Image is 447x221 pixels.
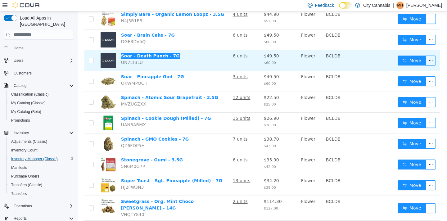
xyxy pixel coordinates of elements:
[155,84,173,89] u: 12 units
[43,90,69,95] span: MVZUGZXX
[186,125,201,130] span: $38.70
[9,181,74,189] span: Transfers (Classic)
[248,42,263,47] span: BCLDB
[186,1,201,6] span: $44.90
[1,56,76,65] button: Users
[9,99,48,107] a: My Catalog (Classic)
[11,82,74,89] span: Catalog
[6,172,76,181] button: Purchase Orders
[43,167,145,172] a: Super Toast - Sgt. Pineapple (Milled) - 7G
[248,188,263,193] span: BCLDB
[320,128,349,138] button: icon: swapMove
[1,129,76,137] button: Inventory
[23,62,38,78] img: Soar - Pineapple God - 7G hero shot
[11,174,39,179] span: Purchase Orders
[155,1,170,6] u: 4 units
[43,42,102,47] a: Soar - Death Punch - 7G
[9,155,74,163] span: Inventory Manager (Classic)
[320,3,349,13] button: icon: swapMove
[9,155,60,163] a: Inventory Manager (Classic)
[348,86,358,96] button: icon: ellipsis
[9,147,40,154] a: Inventory Count
[14,71,32,76] span: Customers
[9,108,44,115] a: My Catalog (Beta)
[248,167,263,172] span: BCLDB
[186,146,201,151] span: $35.90
[9,164,29,171] a: Manifests
[9,190,74,197] span: Transfers
[43,174,66,178] span: HJ2FW3N3
[6,155,76,163] button: Inventory Manager (Classic)
[348,65,358,75] button: icon: ellipsis
[348,107,358,117] button: icon: ellipsis
[221,18,246,39] td: Flower
[9,117,74,124] span: Promotions
[11,70,34,77] a: Customers
[186,84,201,89] span: $22.50
[43,84,141,89] a: Spinach - Atomic Sour Grapefruit - 3.5G
[14,46,24,51] span: Home
[348,128,358,138] button: icon: ellipsis
[11,183,42,187] span: Transfers (Classic)
[9,138,74,145] span: Adjustments (Classic)
[320,192,349,202] button: icon: swapMove
[9,91,51,98] a: Classification (Classic)
[186,8,198,12] span: $52.00
[43,153,68,158] span: 5N6M0G7R
[186,174,198,178] span: $38.00
[248,84,263,89] span: BCLDB
[43,63,106,68] a: Soar - Pineapple God - 7G
[155,63,170,68] u: 3 units
[186,105,201,110] span: $26.90
[186,133,198,137] span: $43.00
[43,1,147,6] a: Simply Bare - Organic Lemon Loopz - 3.5G
[11,57,26,64] button: Users
[363,2,390,9] p: City Cannabis
[186,154,198,158] span: $42.00
[320,169,349,179] button: icon: swapMove
[11,44,74,52] span: Home
[155,125,170,130] u: 7 units
[11,44,26,52] a: Home
[6,189,76,198] button: Transfers
[186,50,198,54] span: $60.00
[43,201,67,206] span: VNQTY840
[186,167,201,172] span: $34.20
[9,99,74,107] span: My Catalog (Classic)
[43,146,105,151] a: Stonegrove - Gumi - 3.5G
[221,143,246,164] td: Flower
[23,187,38,203] img: Sweetgrass - Org. Mint Choco Chip Smalls - 14G hero shot
[11,202,74,210] span: Operations
[221,39,246,60] td: Flower
[11,101,46,106] span: My Catalog (Classic)
[43,132,67,137] span: QZ6FDP5H
[186,63,201,68] span: $49.50
[9,164,74,171] span: Manifests
[155,21,170,26] u: 6 units
[186,29,198,33] span: $60.00
[23,146,38,161] img: Stonegrove - Gumi - 3.5G hero shot
[11,165,27,170] span: Manifests
[11,148,38,153] span: Inventory Count
[43,49,65,54] span: UN7LT3LU
[186,112,198,116] span: $30.00
[221,81,246,101] td: Flower
[9,190,29,197] a: Transfers
[221,122,246,143] td: Flower
[221,101,246,122] td: Flower
[9,173,42,180] a: Purchase Orders
[11,92,49,97] span: Classification (Classic)
[155,188,170,193] u: 2 units
[11,202,34,210] button: Operations
[9,138,50,145] a: Adjustments (Classic)
[348,24,358,34] button: icon: ellipsis
[11,139,47,144] span: Adjustments (Classic)
[248,63,263,68] span: BCLDB
[6,90,76,99] button: Classification (Classic)
[348,192,358,202] button: icon: ellipsis
[397,2,403,9] span: MH
[6,163,76,172] button: Manifests
[14,216,27,221] span: Reports
[320,148,349,158] button: icon: swapMove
